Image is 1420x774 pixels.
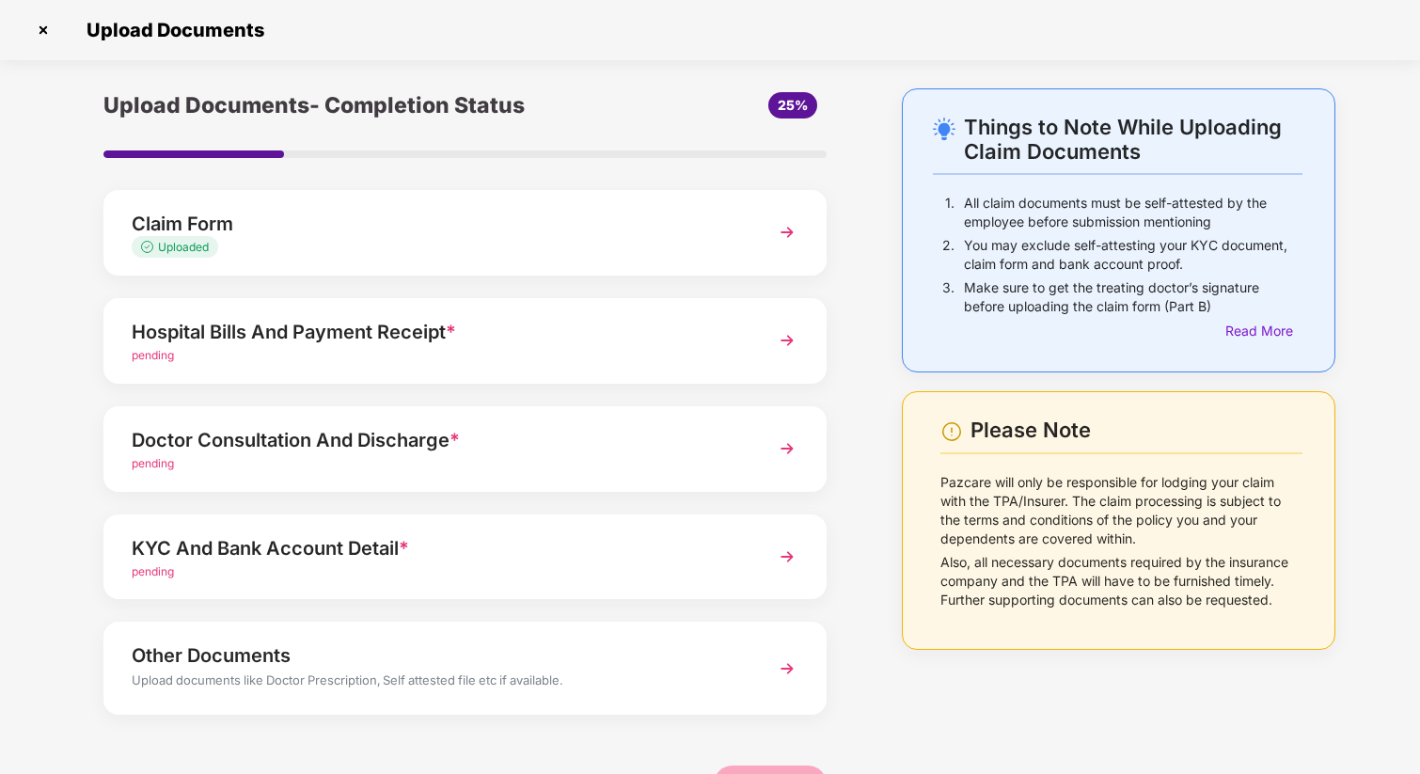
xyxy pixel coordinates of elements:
[132,564,174,578] span: pending
[132,533,743,563] div: KYC And Bank Account Detail
[141,241,158,253] img: svg+xml;base64,PHN2ZyB4bWxucz0iaHR0cDovL3d3dy53My5vcmcvMjAwMC9zdmciIHdpZHRoPSIxMy4zMzMiIGhlaWdodD...
[1225,321,1302,341] div: Read More
[770,540,804,574] img: svg+xml;base64,PHN2ZyBpZD0iTmV4dCIgeG1sbnM9Imh0dHA6Ly93d3cudzMub3JnLzIwMDAvc3ZnIiB3aWR0aD0iMzYiIG...
[770,652,804,686] img: svg+xml;base64,PHN2ZyBpZD0iTmV4dCIgeG1sbnM9Imh0dHA6Ly93d3cudzMub3JnLzIwMDAvc3ZnIiB3aWR0aD0iMzYiIG...
[770,215,804,249] img: svg+xml;base64,PHN2ZyBpZD0iTmV4dCIgeG1sbnM9Imh0dHA6Ly93d3cudzMub3JnLzIwMDAvc3ZnIiB3aWR0aD0iMzYiIG...
[132,456,174,470] span: pending
[103,88,585,122] div: Upload Documents- Completion Status
[964,115,1302,164] div: Things to Note While Uploading Claim Documents
[942,278,955,316] p: 3.
[132,317,743,347] div: Hospital Bills And Payment Receipt
[940,553,1302,609] p: Also, all necessary documents required by the insurance company and the TPA will have to be furni...
[132,671,743,695] div: Upload documents like Doctor Prescription, Self attested file etc if available.
[940,420,963,443] img: svg+xml;base64,PHN2ZyBpZD0iV2FybmluZ18tXzI0eDI0IiBkYXRhLW5hbWU9Ildhcm5pbmcgLSAyNHgyNCIgeG1sbnM9Im...
[770,324,804,357] img: svg+xml;base64,PHN2ZyBpZD0iTmV4dCIgeG1sbnM9Imh0dHA6Ly93d3cudzMub3JnLzIwMDAvc3ZnIiB3aWR0aD0iMzYiIG...
[945,194,955,231] p: 1.
[132,640,743,671] div: Other Documents
[942,236,955,274] p: 2.
[68,19,274,41] span: Upload Documents
[28,15,58,45] img: svg+xml;base64,PHN2ZyBpZD0iQ3Jvc3MtMzJ4MzIiIHhtbG5zPSJodHRwOi8vd3d3LnczLm9yZy8yMDAwL3N2ZyIgd2lkdG...
[132,348,174,362] span: pending
[970,418,1302,443] div: Please Note
[158,240,209,254] span: Uploaded
[132,209,743,239] div: Claim Form
[933,118,955,140] img: svg+xml;base64,PHN2ZyB4bWxucz0iaHR0cDovL3d3dy53My5vcmcvMjAwMC9zdmciIHdpZHRoPSIyNC4wOTMiIGhlaWdodD...
[964,236,1302,274] p: You may exclude self-attesting your KYC document, claim form and bank account proof.
[132,425,743,455] div: Doctor Consultation And Discharge
[940,473,1302,548] p: Pazcare will only be responsible for lodging your claim with the TPA/Insurer. The claim processin...
[964,278,1302,316] p: Make sure to get the treating doctor’s signature before uploading the claim form (Part B)
[964,194,1302,231] p: All claim documents must be self-attested by the employee before submission mentioning
[770,432,804,466] img: svg+xml;base64,PHN2ZyBpZD0iTmV4dCIgeG1sbnM9Imh0dHA6Ly93d3cudzMub3JnLzIwMDAvc3ZnIiB3aWR0aD0iMzYiIG...
[778,97,808,113] span: 25%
